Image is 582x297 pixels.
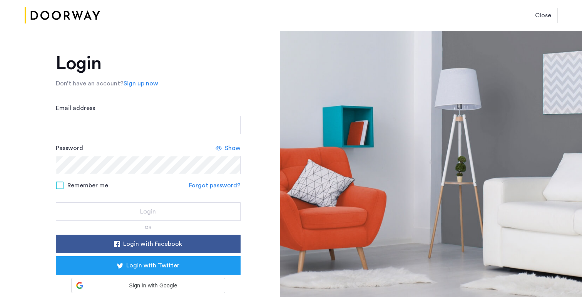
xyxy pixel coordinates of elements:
[56,103,95,113] label: Email address
[189,181,241,190] a: Forgot password?
[56,54,241,73] h1: Login
[56,80,124,87] span: Don’t have an account?
[535,11,551,20] span: Close
[145,225,152,230] span: or
[123,239,182,249] span: Login with Facebook
[56,143,83,153] label: Password
[56,256,241,275] button: button
[225,143,241,153] span: Show
[86,282,220,290] span: Sign in with Google
[124,79,158,88] a: Sign up now
[140,207,156,216] span: Login
[529,8,557,23] button: button
[71,278,225,293] div: Sign in with Google
[67,181,108,190] span: Remember me
[126,261,179,270] span: Login with Twitter
[56,235,241,253] button: button
[56,202,241,221] button: button
[25,1,100,30] img: logo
